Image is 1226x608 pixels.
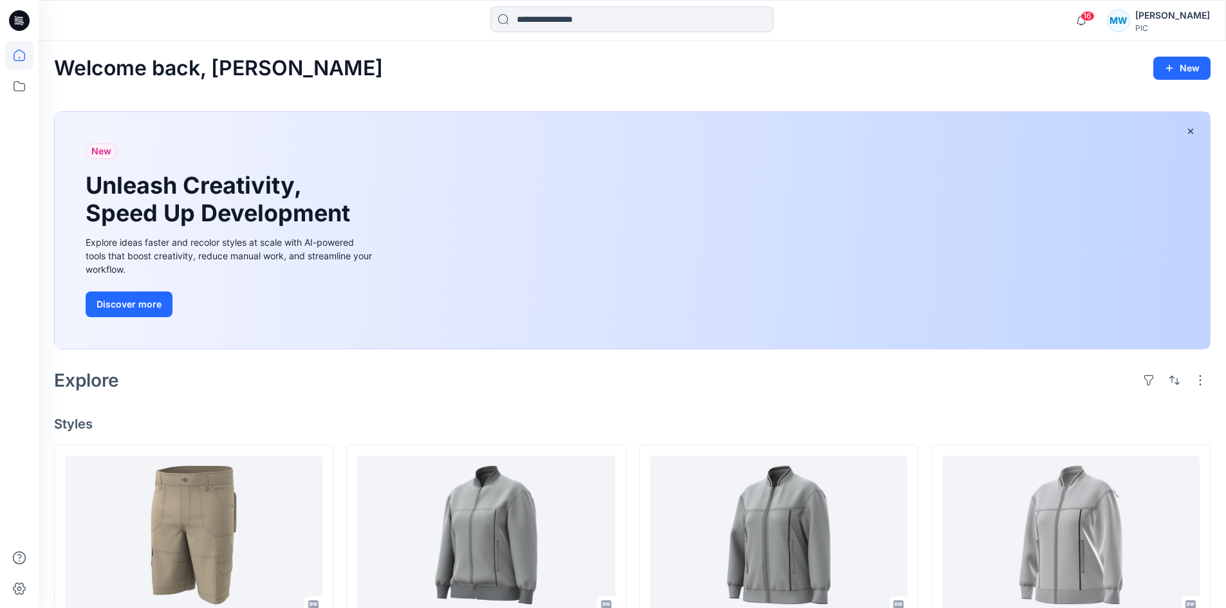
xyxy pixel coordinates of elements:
[86,172,356,227] h1: Unleash Creativity, Speed Up Development
[91,143,111,159] span: New
[1081,11,1095,21] span: 16
[1135,23,1210,33] div: PIC
[54,370,119,391] h2: Explore
[54,416,1211,432] h4: Styles
[1153,57,1211,80] button: New
[1107,9,1130,32] div: MW
[54,57,383,80] h2: Welcome back, [PERSON_NAME]
[86,291,172,317] button: Discover more
[86,291,375,317] a: Discover more
[1135,8,1210,23] div: [PERSON_NAME]
[86,235,375,276] div: Explore ideas faster and recolor styles at scale with AI-powered tools that boost creativity, red...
